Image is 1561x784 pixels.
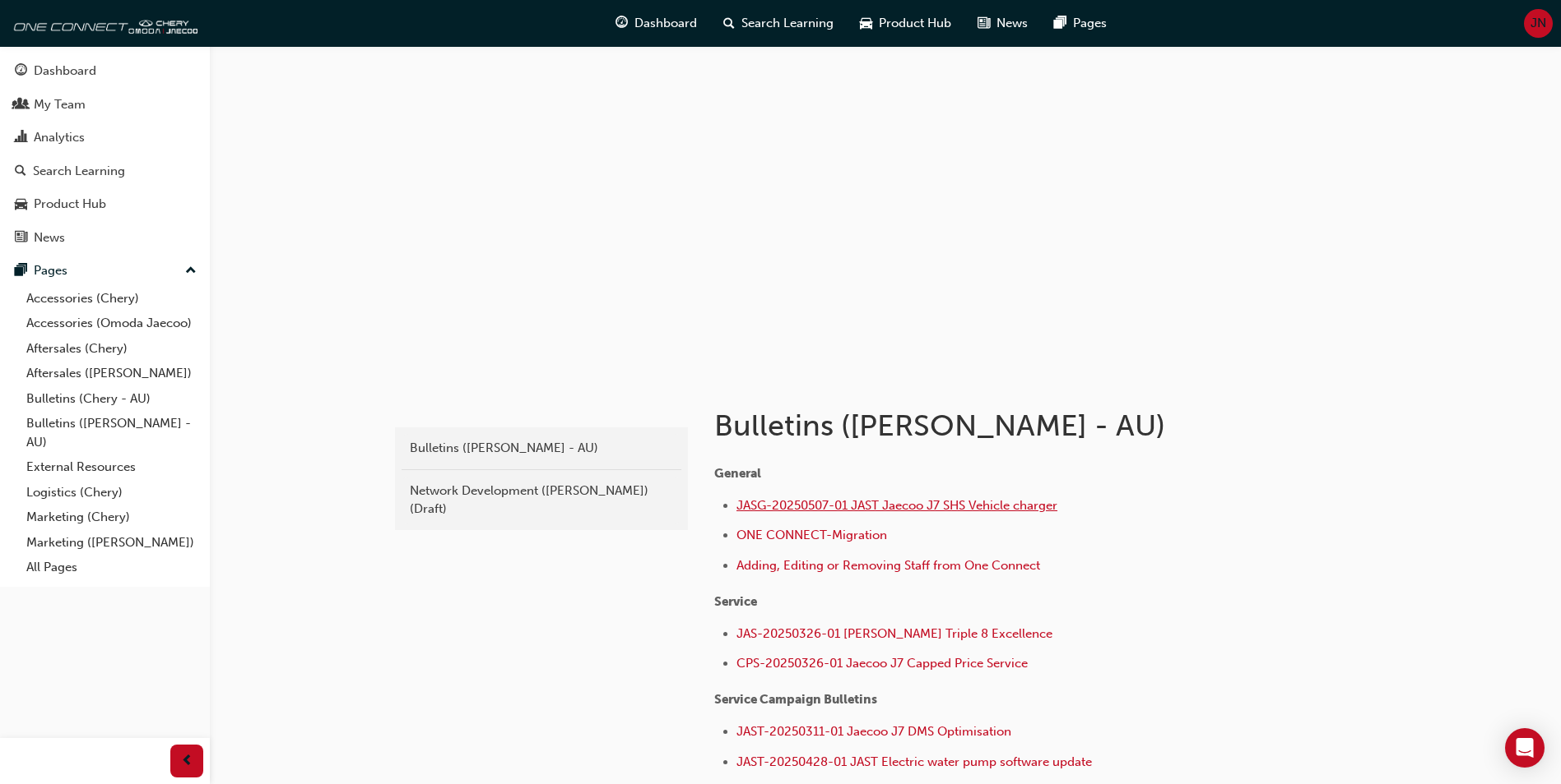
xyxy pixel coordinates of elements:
[7,56,203,86] a: Dashboard
[33,162,125,181] div: Search Learning
[714,408,1254,444] h1: Bulletins ([PERSON_NAME] - AU)
[7,122,203,153] a: Analytics
[20,480,203,505] a: Logistics (Chery)
[34,128,85,147] div: Analytics
[860,13,872,34] span: car-icon
[879,14,951,33] span: Product Hub
[736,626,1052,641] a: JAS-20250326-01 [PERSON_NAME] Triple 8 Excellence
[997,14,1028,33] span: News
[1531,14,1546,33] span: JN
[736,558,1040,573] a: Adding, Editing or Removing Staff from One Connect
[7,189,203,219] a: Product Hub
[736,528,887,542] a: ONE CONNECT-Migration
[15,164,26,179] span: search-icon
[15,197,27,212] span: car-icon
[847,7,964,40] a: car-iconProduct Hub
[20,386,203,412] a: Bulletins (Chery - AU)
[736,724,1011,739] a: JAST-20250311-01 Jaecoo J7 DMS Optimisation
[402,477,681,523] a: Network Development ([PERSON_NAME]) (Draft)
[7,156,203,187] a: Search Learning
[7,223,203,253] a: News
[34,261,67,280] div: Pages
[714,594,757,609] span: Service
[181,751,193,772] span: prev-icon
[34,195,106,214] div: Product Hub
[736,754,1092,769] a: JAST-20250428-01 JAST Electric water pump software update
[20,454,203,480] a: External Resources
[7,53,203,256] button: DashboardMy TeamAnalyticsSearch LearningProduct HubNews
[34,228,65,247] div: News
[20,361,203,386] a: Aftersales ([PERSON_NAME])
[736,656,1028,671] a: CPS-20250326-01 Jaecoo J7 Capped Price Service
[7,256,203,286] button: Pages
[1054,13,1066,34] span: pages-icon
[7,90,203,120] a: My Team
[15,98,27,113] span: people-icon
[1524,9,1553,38] button: JN
[15,264,27,279] span: pages-icon
[714,466,761,481] span: General
[634,14,697,33] span: Dashboard
[1505,728,1545,768] div: Open Intercom Messenger
[15,131,27,145] span: chart-icon
[964,7,1041,40] a: news-iconNews
[616,13,628,34] span: guage-icon
[723,13,735,34] span: search-icon
[710,7,847,40] a: search-iconSearch Learning
[20,411,203,454] a: Bulletins ([PERSON_NAME] - AU)
[410,482,673,519] div: Network Development ([PERSON_NAME]) (Draft)
[34,95,86,114] div: My Team
[978,13,990,34] span: news-icon
[8,7,197,39] img: oneconnect
[15,64,27,79] span: guage-icon
[736,498,1057,513] a: JASG-20250507-01 JAST Jaecoo J7 SHS Vehicle charger
[15,231,27,246] span: news-icon
[20,336,203,362] a: Aftersales (Chery)
[20,530,203,556] a: Marketing ([PERSON_NAME])
[20,555,203,580] a: All Pages
[402,434,681,463] a: Bulletins ([PERSON_NAME] - AU)
[20,286,203,311] a: Accessories (Chery)
[20,505,203,530] a: Marketing (Chery)
[1073,14,1107,33] span: Pages
[410,439,673,458] div: Bulletins ([PERSON_NAME] - AU)
[185,261,197,282] span: up-icon
[602,7,710,40] a: guage-iconDashboard
[741,14,834,33] span: Search Learning
[34,62,96,81] div: Dashboard
[20,311,203,336] a: Accessories (Omoda Jaecoo)
[1041,7,1120,40] a: pages-iconPages
[714,692,877,707] span: Service Campaign Bulletins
